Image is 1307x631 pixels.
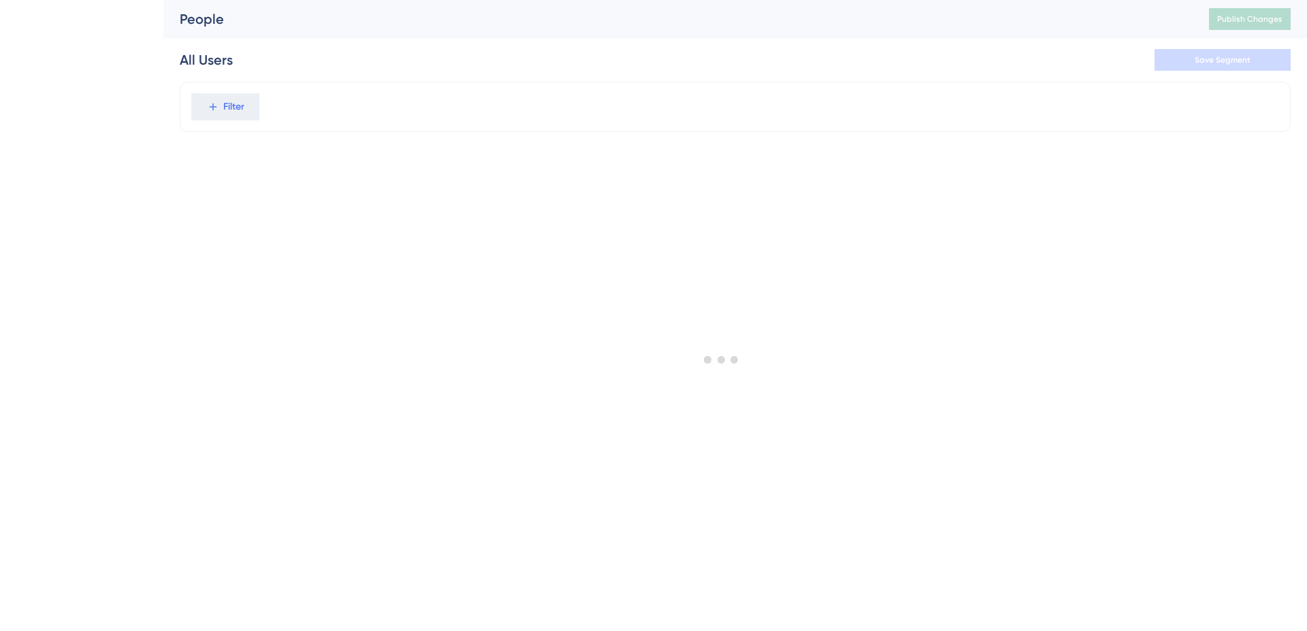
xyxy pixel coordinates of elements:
[1217,14,1282,25] span: Publish Changes
[180,50,233,69] div: All Users
[180,10,1175,29] div: People
[1209,8,1291,30] button: Publish Changes
[1155,49,1291,71] button: Save Segment
[1195,54,1250,65] span: Save Segment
